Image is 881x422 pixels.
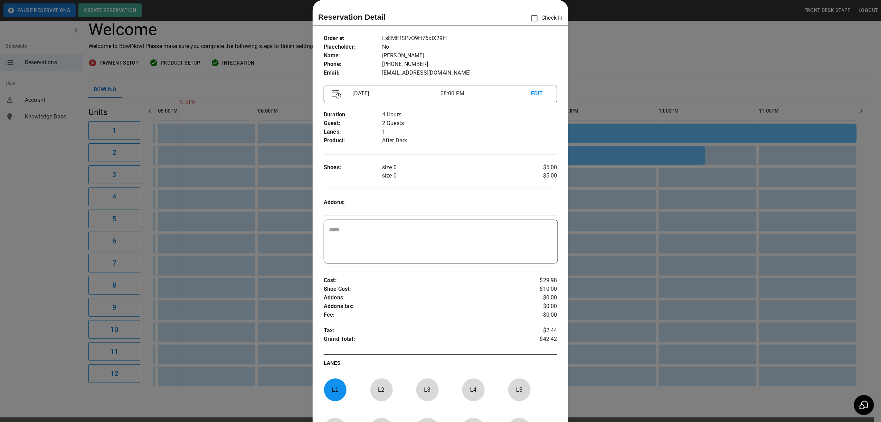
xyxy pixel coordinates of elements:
[382,119,557,128] p: 2 Guests
[324,69,382,77] p: Email :
[416,382,439,398] p: L 3
[382,111,557,119] p: 4 Hours
[324,359,557,369] p: LANES
[350,89,441,98] p: [DATE]
[382,51,557,60] p: [PERSON_NAME]
[382,43,557,51] p: No
[527,11,563,26] p: Check In
[518,172,557,180] p: $5.00
[324,294,518,302] p: Addons :
[318,11,386,23] p: Reservation Detail
[518,163,557,172] p: $5.00
[531,89,549,98] p: EDIT
[324,51,382,60] p: Name :
[508,382,531,398] p: L 5
[370,382,393,398] p: L 2
[324,311,518,319] p: Fee :
[518,311,557,319] p: $0.00
[382,69,557,77] p: [EMAIL_ADDRESS][DOMAIN_NAME]
[324,276,518,285] p: Cost :
[324,60,382,69] p: Phone :
[324,163,382,172] p: Shoes :
[324,111,382,119] p: Duration :
[324,43,382,51] p: Placeholder :
[518,326,557,335] p: $2.44
[324,136,382,145] p: Product :
[518,294,557,302] p: $0.00
[324,326,518,335] p: Tax :
[324,128,382,136] p: Lanes :
[441,89,531,98] p: 08:00 PM
[382,163,518,172] p: size 0
[518,302,557,311] p: $0.00
[382,136,557,145] p: After Dark
[518,335,557,345] p: $42.42
[382,34,557,43] p: LsEMEfSPvO9H76pIX29H
[462,382,485,398] p: L 4
[382,128,557,136] p: 1
[324,198,382,207] p: Addons :
[324,382,347,398] p: L 1
[324,285,518,294] p: Shoe Cost :
[518,276,557,285] p: $29.98
[518,285,557,294] p: $10.00
[382,60,557,69] p: [PHONE_NUMBER]
[332,89,341,99] img: Vector
[382,172,518,180] p: size 0
[324,335,518,345] p: Grand Total :
[324,34,382,43] p: Order # :
[324,119,382,128] p: Guest :
[324,302,518,311] p: Addons tax :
